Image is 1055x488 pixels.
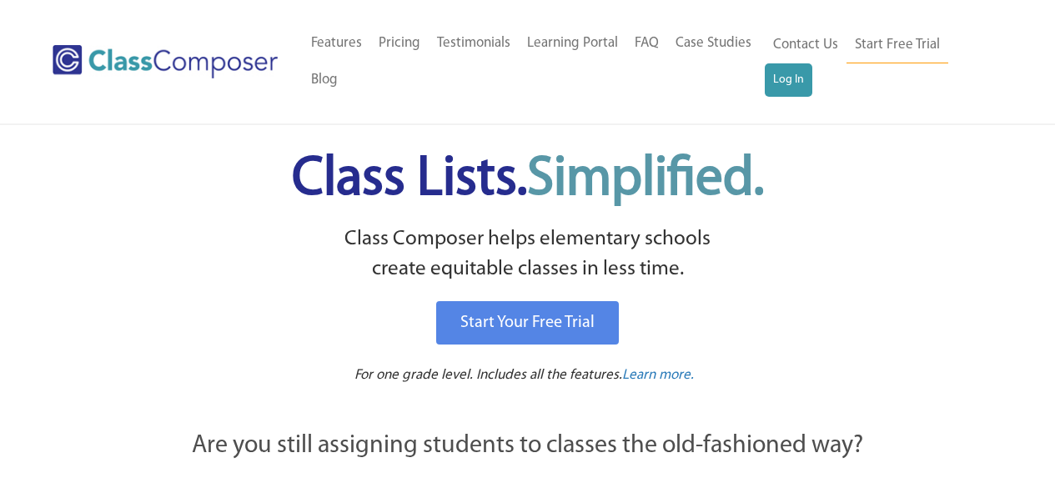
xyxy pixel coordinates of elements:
[626,25,667,62] a: FAQ
[765,63,812,97] a: Log In
[622,365,694,386] a: Learn more.
[292,153,764,207] span: Class Lists.
[303,62,346,98] a: Blog
[100,224,956,285] p: Class Composer helps elementary schools create equitable classes in less time.
[53,45,278,78] img: Class Composer
[303,25,765,98] nav: Header Menu
[303,25,370,62] a: Features
[667,25,760,62] a: Case Studies
[436,301,619,345] a: Start Your Free Trial
[103,428,953,465] p: Are you still assigning students to classes the old-fashioned way?
[765,27,990,97] nav: Header Menu
[765,27,847,63] a: Contact Us
[460,314,595,331] span: Start Your Free Trial
[370,25,429,62] a: Pricing
[519,25,626,62] a: Learning Portal
[622,368,694,382] span: Learn more.
[527,153,764,207] span: Simplified.
[847,27,948,64] a: Start Free Trial
[354,368,622,382] span: For one grade level. Includes all the features.
[429,25,519,62] a: Testimonials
